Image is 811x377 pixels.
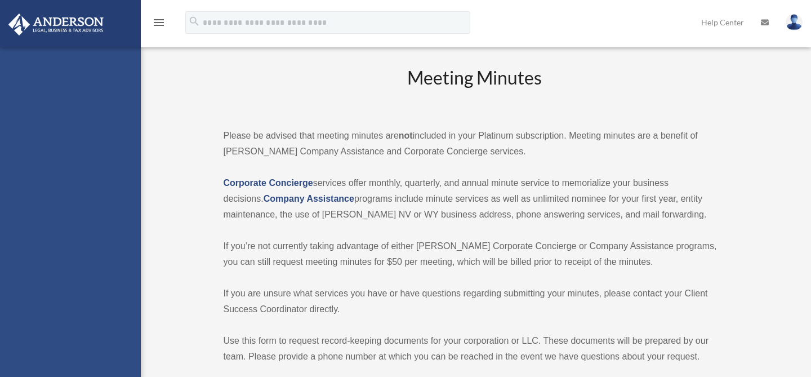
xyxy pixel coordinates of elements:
[264,194,354,203] a: Company Assistance
[224,178,313,188] a: Corporate Concierge
[152,16,166,29] i: menu
[224,175,726,223] p: services offer monthly, quarterly, and annual minute service to memorialize your business decisio...
[786,14,803,30] img: User Pic
[224,65,726,112] h2: Meeting Minutes
[224,333,726,365] p: Use this form to request record-keeping documents for your corporation or LLC. These documents wi...
[5,14,107,36] img: Anderson Advisors Platinum Portal
[152,20,166,29] a: menu
[224,128,726,159] p: Please be advised that meeting minutes are included in your Platinum subscription. Meeting minute...
[224,238,726,270] p: If you’re not currently taking advantage of either [PERSON_NAME] Corporate Concierge or Company A...
[224,286,726,317] p: If you are unsure what services you have or have questions regarding submitting your minutes, ple...
[188,15,200,28] i: search
[399,131,413,140] strong: not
